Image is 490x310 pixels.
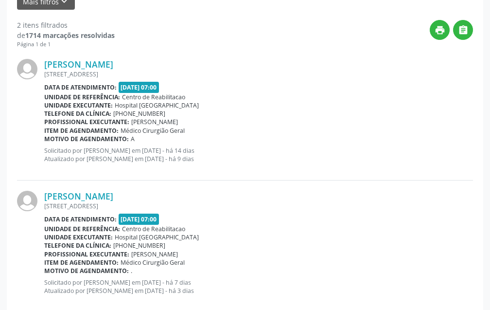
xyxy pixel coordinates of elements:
[44,93,120,101] b: Unidade de referência:
[122,225,185,233] span: Centro de Reabilitacao
[44,225,120,233] b: Unidade de referência:
[458,25,469,36] i: 
[44,146,473,163] p: Solicitado por [PERSON_NAME] em [DATE] - há 14 dias Atualizado por [PERSON_NAME] em [DATE] - há 9...
[44,191,113,201] a: [PERSON_NAME]
[17,40,115,49] div: Página 1 de 1
[44,59,113,70] a: [PERSON_NAME]
[44,202,473,210] div: [STREET_ADDRESS]
[131,135,135,143] span: A
[44,258,119,267] b: Item de agendamento:
[435,25,445,36] i: print
[17,191,37,211] img: img
[119,214,159,225] span: [DATE] 07:00
[119,82,159,93] span: [DATE] 07:00
[17,20,115,30] div: 2 itens filtrados
[44,241,111,250] b: Telefone da clínica:
[44,83,117,91] b: Data de atendimento:
[44,70,473,78] div: [STREET_ADDRESS]
[44,101,113,109] b: Unidade executante:
[25,31,115,40] strong: 1714 marcações resolvidas
[44,278,473,295] p: Solicitado por [PERSON_NAME] em [DATE] - há 7 dias Atualizado por [PERSON_NAME] em [DATE] - há 3 ...
[44,267,129,275] b: Motivo de agendamento:
[113,109,165,118] span: [PHONE_NUMBER]
[44,135,129,143] b: Motivo de agendamento:
[113,241,165,250] span: [PHONE_NUMBER]
[44,109,111,118] b: Telefone da clínica:
[44,127,119,135] b: Item de agendamento:
[17,30,115,40] div: de
[115,233,199,241] span: Hospital [GEOGRAPHIC_DATA]
[131,267,132,275] span: .
[121,258,185,267] span: Médico Cirurgião Geral
[17,59,37,79] img: img
[453,20,473,40] button: 
[44,250,129,258] b: Profissional executante:
[115,101,199,109] span: Hospital [GEOGRAPHIC_DATA]
[131,118,178,126] span: [PERSON_NAME]
[44,118,129,126] b: Profissional executante:
[44,233,113,241] b: Unidade executante:
[44,215,117,223] b: Data de atendimento:
[131,250,178,258] span: [PERSON_NAME]
[430,20,450,40] button: print
[121,127,185,135] span: Médico Cirurgião Geral
[122,93,185,101] span: Centro de Reabilitacao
